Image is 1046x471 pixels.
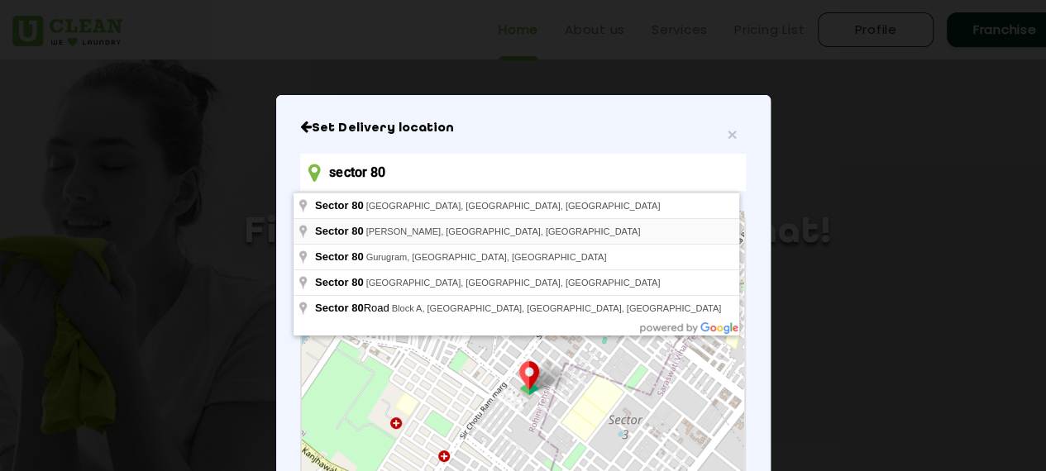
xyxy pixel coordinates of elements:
span: [GEOGRAPHIC_DATA], [GEOGRAPHIC_DATA], [GEOGRAPHIC_DATA] [366,201,661,211]
span: Sector 80 [315,276,364,288]
span: Gurugram, [GEOGRAPHIC_DATA], [GEOGRAPHIC_DATA] [366,252,607,262]
span: [PERSON_NAME], [GEOGRAPHIC_DATA], [GEOGRAPHIC_DATA] [366,226,641,236]
button: Close [727,126,737,143]
span: Sector 80 [315,250,364,263]
h6: Close [300,120,745,136]
span: Sector 80 [315,302,364,314]
input: Enter location [300,154,745,191]
span: Block A, [GEOGRAPHIC_DATA], [GEOGRAPHIC_DATA], [GEOGRAPHIC_DATA] [392,303,722,313]
span: Sector 80 [315,225,364,237]
span: [GEOGRAPHIC_DATA], [GEOGRAPHIC_DATA], [GEOGRAPHIC_DATA] [366,278,661,288]
span: × [727,125,737,144]
span: Sector 80 [315,199,364,212]
span: Road [315,302,392,314]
